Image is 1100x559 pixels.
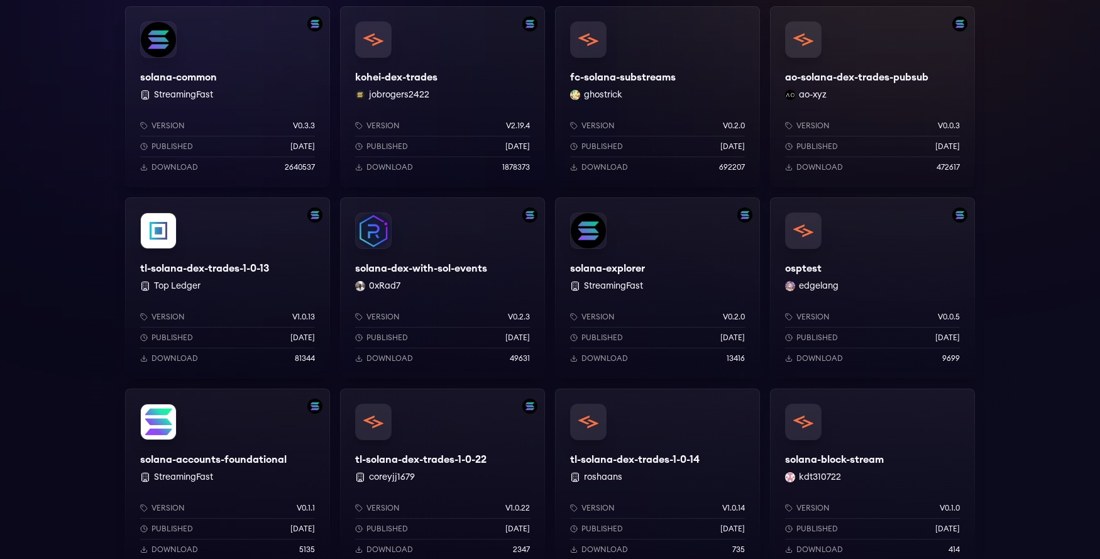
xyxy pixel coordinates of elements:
[719,162,745,172] p: 692207
[727,353,745,363] p: 13416
[151,162,198,172] p: Download
[720,524,745,534] p: [DATE]
[935,333,960,343] p: [DATE]
[581,503,615,513] p: Version
[290,141,315,152] p: [DATE]
[522,399,537,414] img: Filter by solana network
[722,503,745,513] p: v1.0.14
[366,312,400,322] p: Version
[737,208,752,223] img: Filter by solana network
[935,141,960,152] p: [DATE]
[297,503,315,513] p: v0.1.1
[952,208,967,223] img: Filter by solana network
[770,197,975,379] a: Filter by solana networkosptestosptestedgelang edgelangVersionv0.0.5Published[DATE]Download9699
[720,333,745,343] p: [DATE]
[581,162,628,172] p: Download
[366,121,400,131] p: Version
[292,312,315,322] p: v1.0.13
[366,353,413,363] p: Download
[799,280,839,292] button: edgelang
[796,312,830,322] p: Version
[949,545,960,555] p: 414
[799,89,827,101] button: ao-xyz
[952,16,967,31] img: Filter by solana network
[151,141,193,152] p: Published
[723,312,745,322] p: v0.2.0
[581,312,615,322] p: Version
[796,333,838,343] p: Published
[151,333,193,343] p: Published
[151,524,193,534] p: Published
[581,353,628,363] p: Download
[154,280,201,292] button: Top Ledger
[938,121,960,131] p: v0.0.3
[796,524,838,534] p: Published
[584,280,643,292] button: StreamingFast
[285,162,315,172] p: 2640537
[369,471,415,484] button: coreyjj1679
[366,141,408,152] p: Published
[581,121,615,131] p: Version
[366,545,413,555] p: Download
[581,524,623,534] p: Published
[940,503,960,513] p: v0.1.0
[369,280,400,292] button: 0xRad7
[581,333,623,343] p: Published
[366,524,408,534] p: Published
[796,353,843,363] p: Download
[555,6,760,187] a: fc-solana-substreamsfc-solana-substreamsghostrick ghostrickVersionv0.2.0Published[DATE]Download69...
[513,545,530,555] p: 2347
[937,162,960,172] p: 472617
[796,545,843,555] p: Download
[366,162,413,172] p: Download
[151,545,198,555] p: Download
[290,524,315,534] p: [DATE]
[942,353,960,363] p: 9699
[796,121,830,131] p: Version
[505,524,530,534] p: [DATE]
[505,503,530,513] p: v1.0.22
[295,353,315,363] p: 81344
[340,6,545,187] a: Filter by solana networkkohei-dex-tradeskohei-dex-tradesjobrogers2422 jobrogers2422Versionv2.19.4...
[125,6,330,187] a: Filter by solana networksolana-commonsolana-common StreamingFastVersionv0.3.3Published[DATE]Downl...
[506,121,530,131] p: v2.19.4
[369,89,429,101] button: jobrogers2422
[290,333,315,343] p: [DATE]
[299,545,315,555] p: 5135
[307,208,322,223] img: Filter by solana network
[502,162,530,172] p: 1878373
[522,16,537,31] img: Filter by solana network
[340,197,545,379] a: Filter by solana networksolana-dex-with-sol-eventssolana-dex-with-sol-events0xRad7 0xRad7Versionv...
[796,503,830,513] p: Version
[720,141,745,152] p: [DATE]
[581,141,623,152] p: Published
[151,312,185,322] p: Version
[307,16,322,31] img: Filter by solana network
[151,121,185,131] p: Version
[151,353,198,363] p: Download
[154,89,213,101] button: StreamingFast
[366,333,408,343] p: Published
[510,353,530,363] p: 49631
[770,6,975,187] a: Filter by solana networkao-solana-dex-trades-pubsubao-solana-dex-trades-pubsubao-xyz ao-xyzVersio...
[796,141,838,152] p: Published
[505,333,530,343] p: [DATE]
[799,471,841,484] button: kdt310722
[505,141,530,152] p: [DATE]
[732,545,745,555] p: 735
[151,503,185,513] p: Version
[366,503,400,513] p: Version
[935,524,960,534] p: [DATE]
[307,399,322,414] img: Filter by solana-accounts-mainnet network
[555,197,760,379] a: Filter by solana networksolana-explorersolana-explorer StreamingFastVersionv0.2.0Published[DATE]D...
[154,471,213,484] button: StreamingFast
[581,545,628,555] p: Download
[723,121,745,131] p: v0.2.0
[938,312,960,322] p: v0.0.5
[796,162,843,172] p: Download
[293,121,315,131] p: v0.3.3
[584,471,622,484] button: roshaans
[522,208,537,223] img: Filter by solana network
[508,312,530,322] p: v0.2.3
[584,89,622,101] button: ghostrick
